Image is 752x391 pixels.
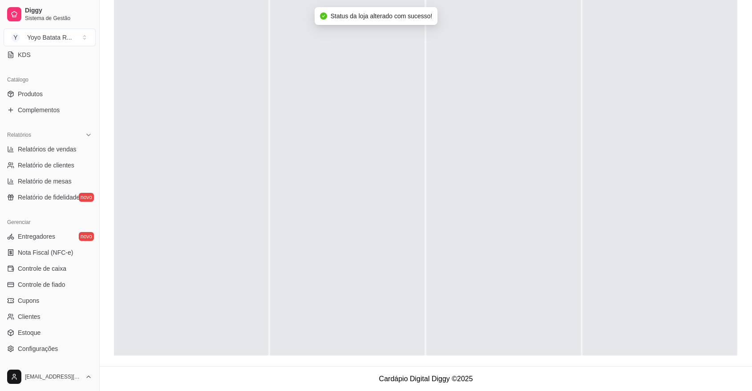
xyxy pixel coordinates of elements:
[4,277,96,292] a: Controle de fiado
[4,4,96,25] a: DiggySistema de Gestão
[25,15,92,22] span: Sistema de Gestão
[18,280,65,289] span: Controle de fiado
[4,73,96,87] div: Catálogo
[4,326,96,340] a: Estoque
[4,310,96,324] a: Clientes
[4,190,96,204] a: Relatório de fidelidadenovo
[7,131,31,138] span: Relatórios
[18,264,66,273] span: Controle de caixa
[4,245,96,260] a: Nota Fiscal (NFC-e)
[4,158,96,172] a: Relatório de clientes
[331,12,433,20] span: Status da loja alterado com sucesso!
[18,50,31,59] span: KDS
[18,161,74,170] span: Relatório de clientes
[25,7,92,15] span: Diggy
[4,174,96,188] a: Relatório de mesas
[4,366,96,387] button: [EMAIL_ADDRESS][DOMAIN_NAME]
[4,261,96,276] a: Controle de caixa
[18,232,55,241] span: Entregadores
[18,344,58,353] span: Configurações
[18,177,72,186] span: Relatório de mesas
[18,106,60,114] span: Complementos
[18,193,80,202] span: Relatório de fidelidade
[4,103,96,117] a: Complementos
[18,248,73,257] span: Nota Fiscal (NFC-e)
[4,342,96,356] a: Configurações
[25,373,81,380] span: [EMAIL_ADDRESS][DOMAIN_NAME]
[18,328,40,337] span: Estoque
[4,48,96,62] a: KDS
[18,90,43,98] span: Produtos
[18,296,39,305] span: Cupons
[4,142,96,156] a: Relatórios de vendas
[4,215,96,229] div: Gerenciar
[320,12,327,20] span: check-circle
[18,312,40,321] span: Clientes
[4,87,96,101] a: Produtos
[4,293,96,308] a: Cupons
[4,29,96,46] button: Select a team
[27,33,72,42] div: Yoyo Batata R ...
[4,229,96,244] a: Entregadoresnovo
[18,145,77,154] span: Relatórios de vendas
[11,33,20,42] span: Y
